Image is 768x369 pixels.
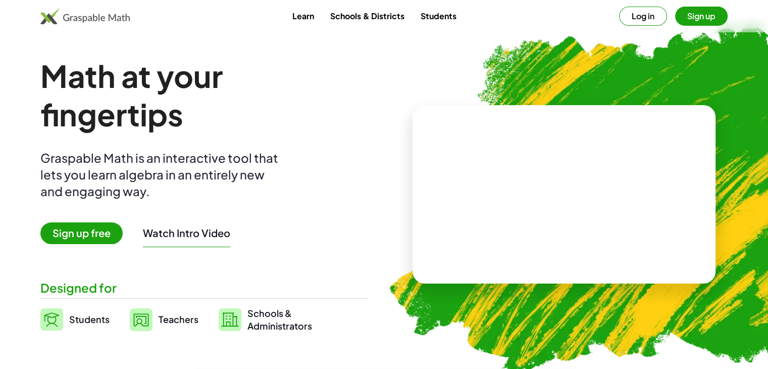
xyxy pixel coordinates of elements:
img: svg%3e [130,308,152,331]
span: Teachers [159,313,198,325]
img: svg%3e [219,308,241,331]
button: Log in [619,7,667,26]
a: Teachers [130,307,198,332]
div: Designed for [40,280,368,296]
video: What is this? This is dynamic math notation. Dynamic math notation plays a central role in how Gr... [488,157,640,233]
button: Sign up [675,7,728,26]
a: Students [40,307,110,332]
div: Graspable Math is an interactive tool that lets you learn algebra in an entirely new and engaging... [40,150,283,200]
a: Schools & Districts [322,7,412,25]
h1: Math at your fingertips [40,57,362,133]
span: Students [69,313,110,325]
button: Watch Intro Video [143,226,230,240]
img: svg%3e [40,308,63,331]
a: Students [412,7,464,25]
span: Sign up free [40,222,123,244]
a: Schools &Administrators [219,307,312,332]
span: Schools & Administrators [247,307,312,332]
a: Learn [284,7,322,25]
